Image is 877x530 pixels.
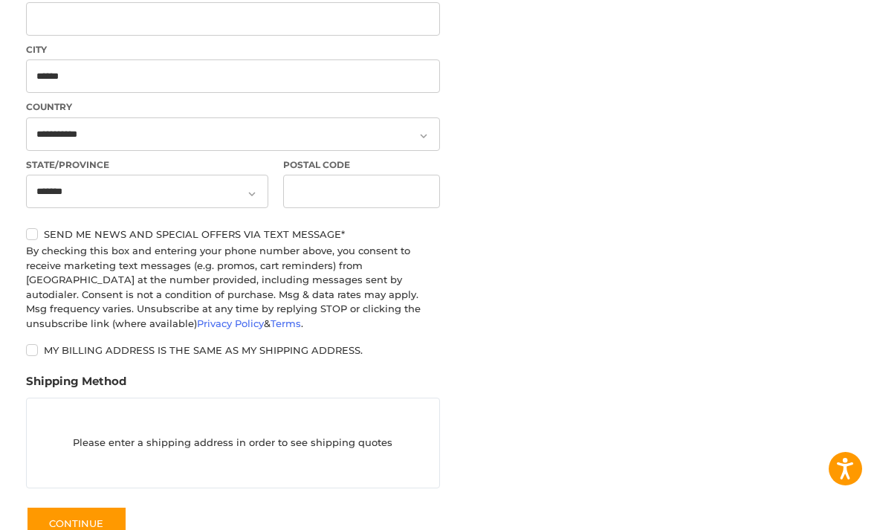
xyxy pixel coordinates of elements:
a: Terms [271,317,301,329]
label: Postal Code [283,158,440,172]
label: City [26,43,441,56]
div: By checking this box and entering your phone number above, you consent to receive marketing text ... [26,244,441,331]
legend: Shipping Method [26,373,126,397]
label: Country [26,100,441,114]
label: State/Province [26,158,269,172]
label: Send me news and special offers via text message* [26,228,441,240]
p: Please enter a shipping address in order to see shipping quotes [27,428,440,457]
label: My billing address is the same as my shipping address. [26,344,441,356]
a: Privacy Policy [197,317,264,329]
